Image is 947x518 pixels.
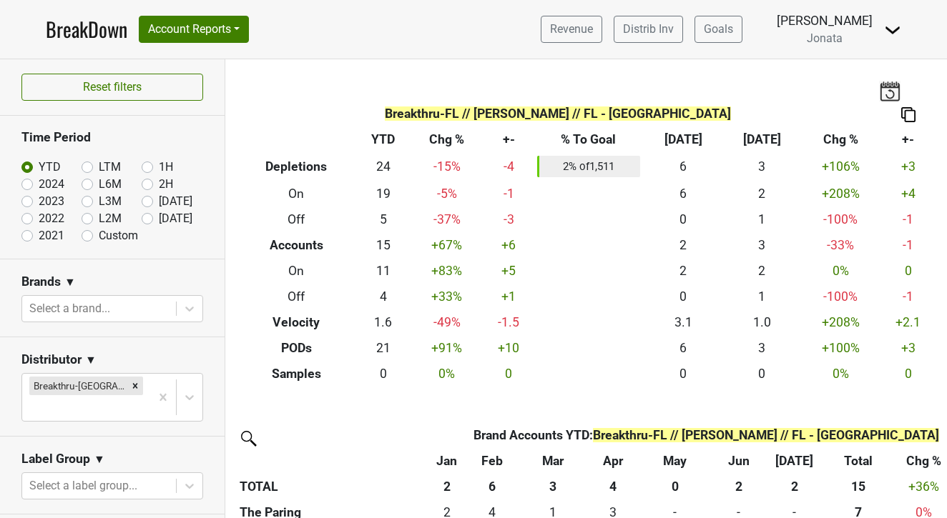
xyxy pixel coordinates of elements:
label: 2021 [39,227,64,244]
th: Depletions [236,153,356,181]
td: 5 [356,206,410,232]
label: 2H [159,176,173,193]
th: +- [880,127,936,153]
th: [DATE] [722,127,801,153]
td: 0 [644,206,722,232]
td: 3 [722,232,801,258]
td: 0 % [801,258,880,284]
td: 21 [356,335,410,361]
a: Distrib Inv [614,16,683,43]
span: Breakthru-FL // [PERSON_NAME] // FL - [GEOGRAPHIC_DATA] [385,106,731,121]
th: On [236,258,356,284]
th: 2 [708,474,769,499]
div: [PERSON_NAME] [777,11,873,30]
td: -1.5 [484,309,534,335]
th: % To Goal [534,127,644,153]
td: 1.6 [356,309,410,335]
th: May: activate to sort column ascending [642,448,708,474]
img: Dropdown Menu [884,21,901,39]
th: Total: activate to sort column ascending [820,448,897,474]
td: -100 % [801,284,880,309]
label: Custom [99,227,138,244]
th: Chg % [410,127,484,153]
td: 3 [722,153,801,181]
td: -15 % [410,153,484,181]
td: +1 [484,284,534,309]
label: 2022 [39,210,64,227]
td: 0 [644,361,722,387]
th: On [236,181,356,206]
td: 6 [644,181,722,206]
a: Goals [695,16,742,43]
label: YTD [39,159,61,176]
td: 2 [722,258,801,284]
th: YTD [356,127,410,153]
th: Off [236,206,356,232]
th: Accounts [236,232,356,258]
div: Remove Breakthru-FL [127,377,143,395]
th: &nbsp;: activate to sort column ascending [236,448,431,474]
td: 1 [722,284,801,309]
td: 0 [356,361,410,387]
label: 2023 [39,193,64,210]
button: Reset filters [21,74,203,101]
td: +3 [880,153,936,181]
td: -5 % [410,181,484,206]
a: BreakDown [46,14,127,44]
label: [DATE] [159,193,192,210]
img: last_updated_date [879,81,901,101]
label: [DATE] [159,210,192,227]
th: Off [236,284,356,309]
td: -1 [880,206,936,232]
td: 0 % [410,361,484,387]
th: Samples [236,361,356,387]
span: Breakthru-FL // [PERSON_NAME] // FL - [GEOGRAPHIC_DATA] [593,428,939,442]
th: 15 [820,474,897,499]
h3: Distributor [21,352,82,367]
label: 2024 [39,176,64,193]
label: L6M [99,176,122,193]
td: +2.1 [880,309,936,335]
span: +36% [908,479,939,494]
td: -1 [880,232,936,258]
div: Breakthru-[GEOGRAPHIC_DATA] [29,377,127,395]
td: +67 % [410,232,484,258]
td: -1 [880,284,936,309]
th: TOTAL [236,474,431,499]
td: 0 [880,361,936,387]
td: 0 [880,258,936,284]
label: L3M [99,193,122,210]
span: ▼ [94,451,105,468]
td: 2 [644,232,722,258]
span: ▼ [64,274,76,291]
td: +10 [484,335,534,361]
th: +- [484,127,534,153]
th: 2 [431,474,462,499]
th: Jun: activate to sort column ascending [708,448,769,474]
td: 2 [722,181,801,206]
label: LTM [99,159,121,176]
img: filter [236,426,259,449]
td: 15 [356,232,410,258]
td: +5 [484,258,534,284]
td: 1.0 [722,309,801,335]
td: 11 [356,258,410,284]
td: 1 [722,206,801,232]
td: 3 [722,335,801,361]
th: PODs [236,335,356,361]
h3: Label Group [21,452,90,467]
td: 0 [484,361,534,387]
td: -1 [484,181,534,206]
a: Revenue [541,16,602,43]
td: 3.1 [644,309,722,335]
td: -49 % [410,309,484,335]
td: -4 [484,153,534,181]
td: -100 % [801,206,880,232]
td: +6 [484,232,534,258]
span: ▼ [85,352,97,369]
td: +106 % [801,153,880,181]
th: Jan: activate to sort column ascending [431,448,462,474]
td: +208 % [801,181,880,206]
h3: Time Period [21,130,203,145]
td: +91 % [410,335,484,361]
